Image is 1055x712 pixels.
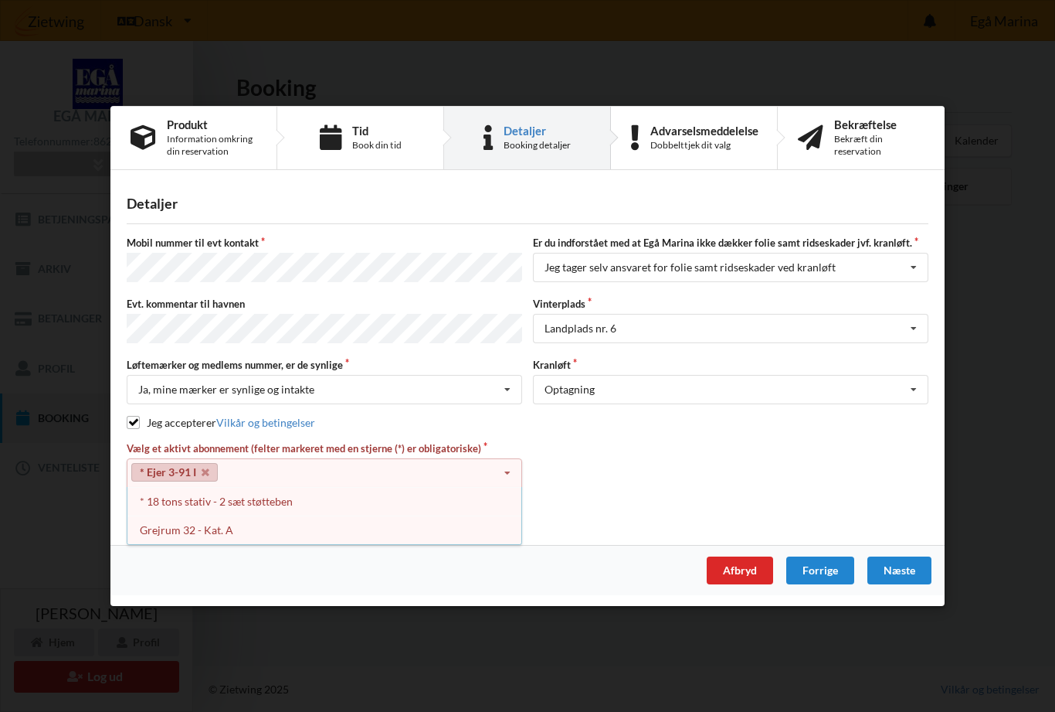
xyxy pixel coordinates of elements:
div: Jeg tager selv ansvaret for folie samt ridseskader ved kranløft [544,262,836,273]
div: Detaljer [504,124,571,137]
label: Mobil nummer til evt kontakt [127,236,522,250]
div: Ja, mine mærker er synlige og intakte [138,384,314,395]
div: Bekræftelse [834,118,924,131]
label: Evt. kommentar til havnen [127,297,522,311]
div: Advarselsmeddelelse [650,124,758,137]
label: Jeg accepterer [127,416,315,429]
div: Detaljer [127,195,928,213]
a: * Ejer 3-91 I [131,463,218,482]
div: Bekræft din reservation [834,133,924,158]
a: Vilkår og betingelser [216,416,315,429]
div: Information omkring din reservation [167,133,256,158]
label: Er du indforstået med at Egå Marina ikke dækker folie samt ridseskader jvf. kranløft. [533,236,928,250]
div: * 18 tons stativ - 2 sæt støtteben [127,487,521,516]
div: Tid [352,124,402,137]
div: Grejrum 32 - Kat. A [127,516,521,544]
div: Næste [867,557,931,584]
div: Afbryd [707,557,773,584]
div: Produkt [167,118,256,131]
div: Landplads nr. 6 [544,323,616,334]
div: Dobbelttjek dit valg [650,139,758,152]
div: Optagning [544,384,595,395]
label: Kranløft [533,358,928,372]
div: Booking detaljer [504,139,571,152]
div: Book din tid [352,139,402,152]
label: Vinterplads [533,297,928,311]
label: Løftemærker og medlems nummer, er de synlige [127,358,522,372]
label: Vælg et aktivt abonnement (felter markeret med en stjerne (*) er obligatoriske) [127,441,522,455]
div: Forrige [786,557,854,584]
